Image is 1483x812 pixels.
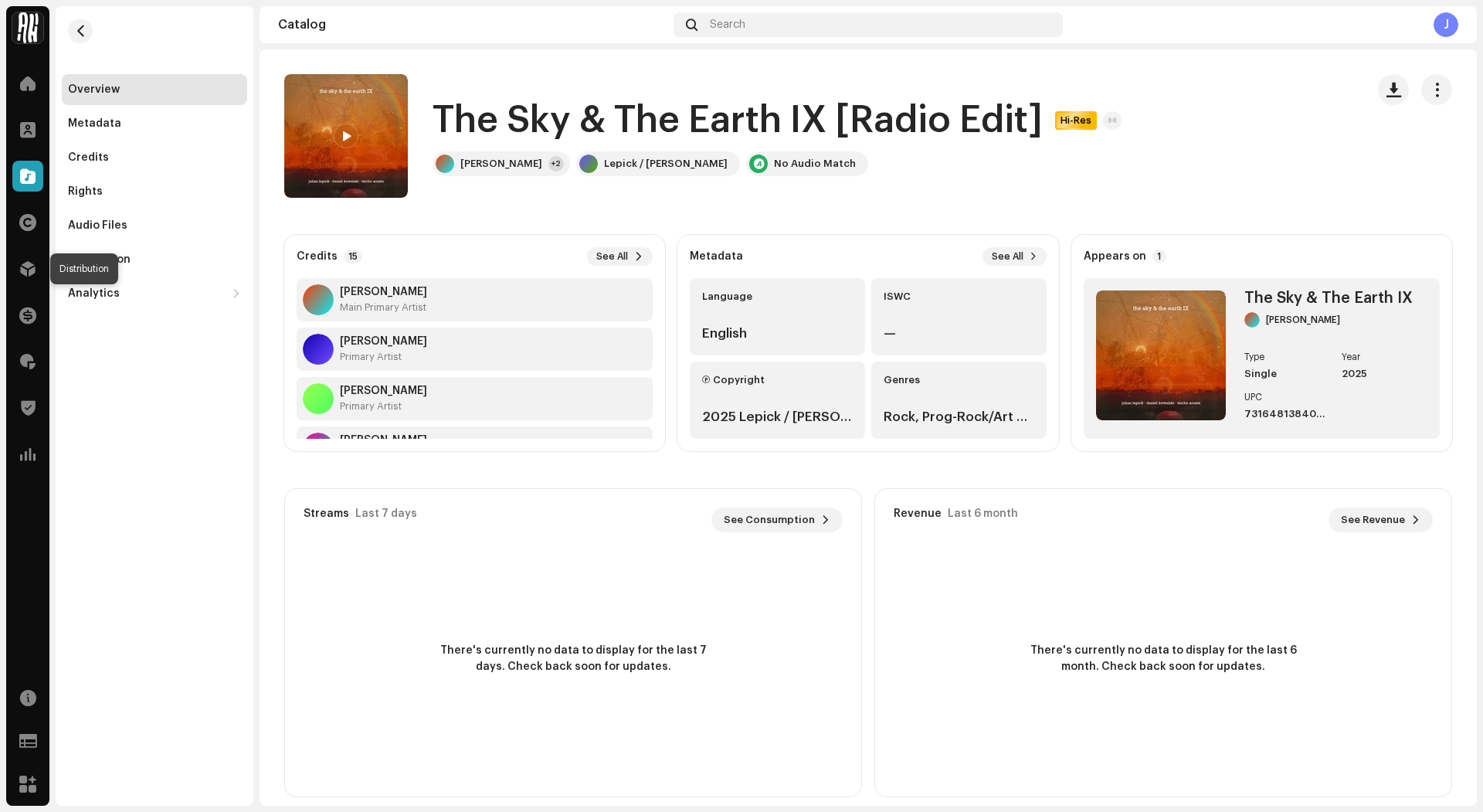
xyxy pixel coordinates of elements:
button: See Consumption [711,508,843,532]
div: 2025 Lepick / [PERSON_NAME] [702,408,853,426]
div: Appears on [68,253,131,266]
div: +2 [548,156,564,172]
img: 7c8e417d-4621-4348-b0f5-c88613d5c1d3 [12,12,43,43]
button: See All [982,247,1047,266]
span: See All [596,250,628,263]
div: No Audio Match [774,158,856,170]
div: J [1434,12,1458,37]
div: Primary Artist [340,400,427,413]
div: Audio Files [68,219,127,232]
div: [PERSON_NAME] [460,158,542,170]
div: Main Primary Artist [340,301,427,314]
strong: Credits [297,250,338,263]
div: Overview [68,83,120,96]
div: Rights [68,185,103,198]
div: Rock, Prog-Rock/Art Rock [884,408,1034,426]
div: Ⓟ Copyright [702,374,853,386]
h1: The Sky & The Earth IX [Radio Edit] [433,96,1043,145]
p-badge: 1 [1152,250,1166,263]
re-m-nav-item: Overview [62,74,247,105]
strong: Tincho Acosta [340,385,427,397]
span: There's currently no data to display for the last 7 days. Check back soon for updates. [434,643,712,675]
strong: Daniel Kowalski [340,335,427,348]
div: Genres [884,374,1034,386]
re-m-nav-item: Audio Files [62,210,247,241]
div: The Sky & The Earth IX [1244,290,1427,306]
div: Last 7 days [355,508,417,520]
button: See Revenue [1329,508,1433,532]
div: Analytics [68,287,120,300]
p-badge: 15 [344,250,362,263]
div: Catalog [278,19,667,31]
img: d7ff6b2d-f576-4708-945e-41048124df4f [284,74,408,198]
div: Lepick / [PERSON_NAME] [604,158,728,170]
div: ISWC [884,290,1034,303]
div: Streams [304,508,349,520]
re-m-nav-dropdown: Analytics [62,278,247,309]
div: Language [702,290,853,303]
div: Credits [68,151,109,164]
strong: Metadata [690,250,743,263]
div: Single [1244,368,1330,380]
div: Revenue [894,508,942,520]
span: There's currently no data to display for the last 6 month. Check back soon for updates. [1024,643,1302,675]
strong: Julian Lepick [340,286,427,298]
span: See All [992,250,1023,263]
div: UPC [1244,392,1330,402]
span: See Revenue [1341,505,1405,535]
div: [PERSON_NAME] [1266,314,1340,326]
strong: Appears on [1084,250,1146,263]
re-m-nav-item: Metadata [62,108,247,139]
div: 7316481384076 [1244,408,1330,420]
div: — [884,324,1034,343]
span: Hi-Res [1057,114,1095,127]
re-m-nav-item: Credits [62,142,247,173]
strong: Diego Sobral [340,434,427,447]
re-m-nav-item: Appears on [62,244,247,275]
div: Primary Artist [340,351,427,363]
span: See Consumption [724,505,815,535]
div: Year [1342,352,1427,362]
div: Last 6 month [948,508,1018,520]
img: d7ff6b2d-f576-4708-945e-41048124df4f [1096,290,1226,420]
re-m-nav-item: Rights [62,176,247,207]
div: English [702,324,853,343]
div: 2025 [1342,368,1427,380]
div: Metadata [68,117,121,130]
button: See All [587,247,653,266]
span: Search [710,19,745,31]
div: Type [1244,352,1330,362]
